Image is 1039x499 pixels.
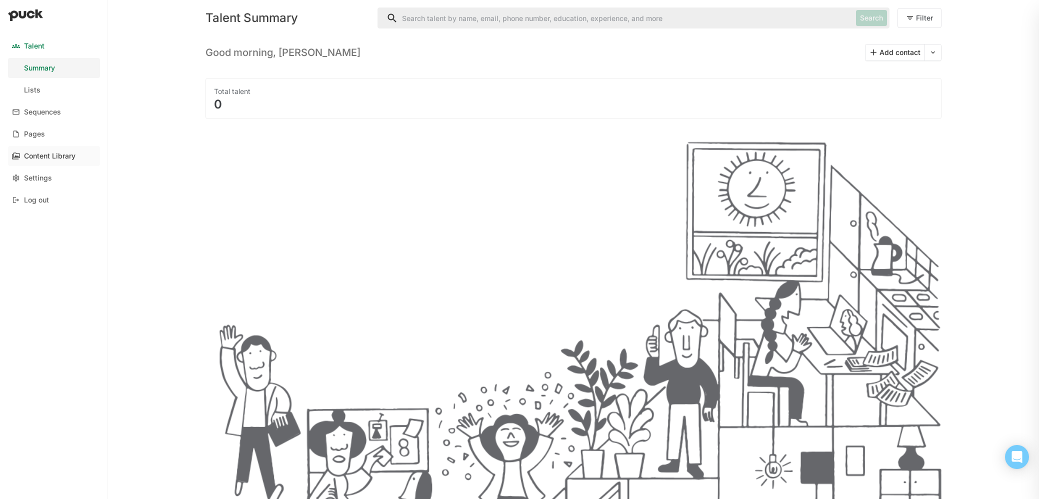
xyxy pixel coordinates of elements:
input: Search [378,8,852,28]
div: Open Intercom Messenger [1005,445,1029,469]
div: Lists [24,86,40,94]
a: Settings [8,168,100,188]
div: Summary [24,64,55,72]
div: Total talent [214,86,933,96]
a: Pages [8,124,100,144]
div: Pages [24,130,45,138]
button: Filter [897,8,941,28]
a: Talent [8,36,100,56]
a: Sequences [8,102,100,122]
div: Talent [24,42,44,50]
div: Talent Summary [205,12,369,24]
a: Content Library [8,146,100,166]
h3: Good morning, [PERSON_NAME] [205,46,360,58]
div: Settings [24,174,52,182]
a: Lists [8,80,100,100]
div: Log out [24,196,49,204]
div: 0 [214,98,933,110]
div: Sequences [24,108,61,116]
div: Content Library [24,152,75,160]
button: Add contact [865,44,924,60]
a: Summary [8,58,100,78]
